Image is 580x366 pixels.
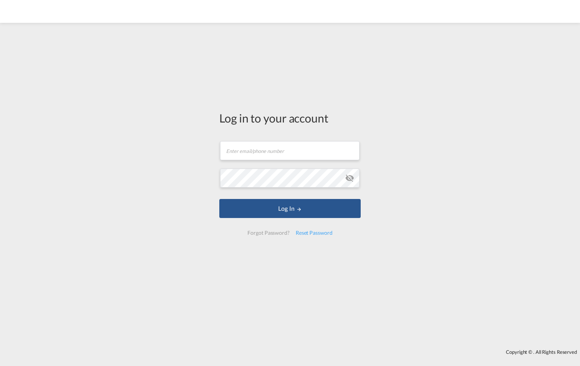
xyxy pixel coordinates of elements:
[219,110,361,126] div: Log in to your account
[293,226,336,240] div: Reset Password
[345,173,354,183] md-icon: icon-eye-off
[220,141,360,160] input: Enter email/phone number
[219,199,361,218] button: LOGIN
[244,226,292,240] div: Forgot Password?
